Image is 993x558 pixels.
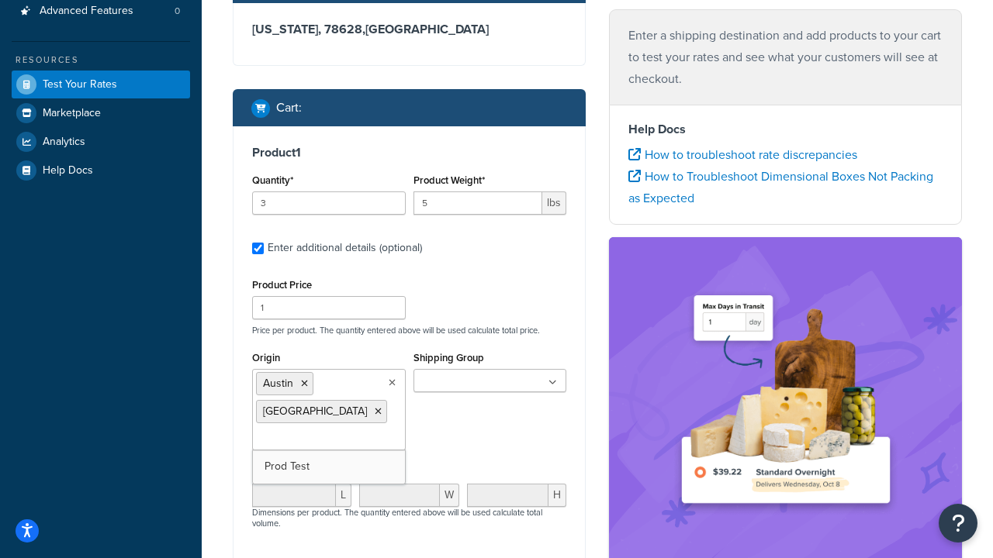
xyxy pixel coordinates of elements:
label: Quantity* [252,174,293,186]
a: Prod Test [253,449,405,484]
div: Resources [12,53,190,67]
span: Help Docs [43,164,93,177]
span: Advanced Features [40,5,133,18]
p: Dimensions per product. The quantity entered above will be used calculate total volume. [248,507,570,529]
label: Shipping Group [413,352,484,363]
input: 0 [252,191,406,215]
h2: Cart : [276,101,302,115]
span: L [336,484,351,507]
h4: Help Docs [628,120,943,139]
div: Enter additional details (optional) [268,237,422,259]
img: feature-image-ddt-36eae7f7280da8017bfb280eaccd9c446f90b1fe08728e4019434db127062ab4.png [669,260,902,540]
input: Enter additional details (optional) [252,243,264,254]
span: Analytics [43,136,85,149]
h3: Product 1 [252,145,566,160]
span: W [440,484,459,507]
span: lbs [542,191,566,215]
h3: [US_STATE], 78628 , [GEOGRAPHIC_DATA] [252,22,566,37]
a: Help Docs [12,157,190,184]
span: Test Your Rates [43,78,117,91]
input: 0.00 [413,191,543,215]
a: How to Troubleshoot Dimensional Boxes Not Packing as Expected [628,167,933,207]
span: Marketplace [43,107,101,120]
a: How to troubleshoot rate discrepancies [628,146,857,164]
a: Test Your Rates [12,71,190,98]
a: Analytics [12,128,190,156]
p: Enter a shipping destination and add products to your cart to test your rates and see what your c... [628,25,943,90]
span: [GEOGRAPHIC_DATA] [263,403,367,419]
a: Marketplace [12,99,190,127]
span: Austin [263,375,293,391]
span: Prod Test [265,458,310,474]
span: 0 [175,5,180,18]
label: Product Weight* [413,174,485,186]
label: Product Price [252,279,312,291]
span: H [548,484,566,507]
label: Origin [252,352,280,363]
p: Price per product. The quantity entered above will be used calculate total price. [248,325,570,336]
button: Open Resource Center [939,504,977,542]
